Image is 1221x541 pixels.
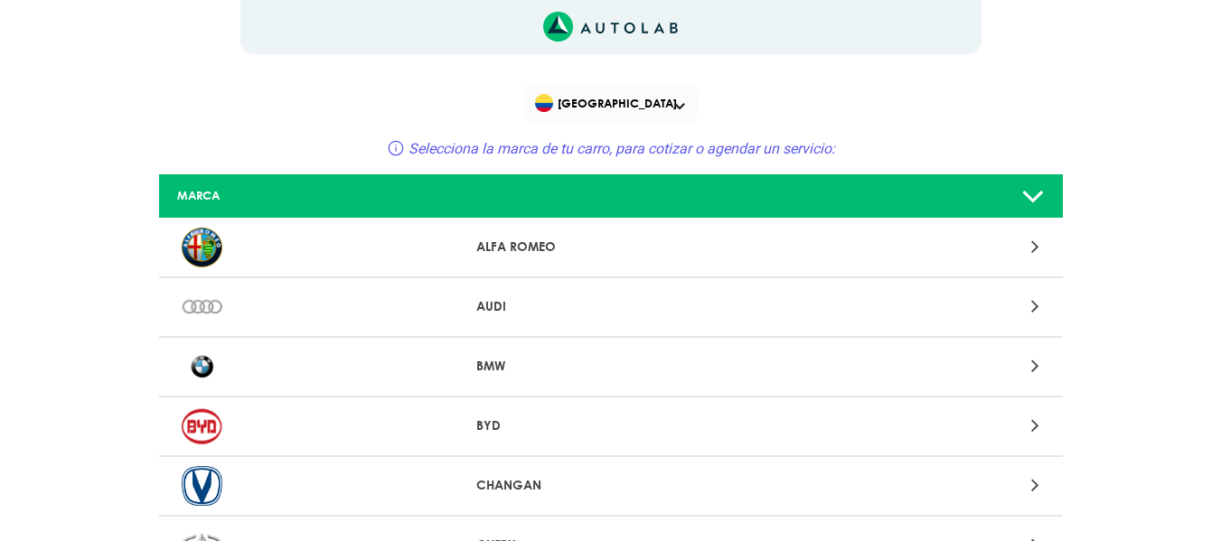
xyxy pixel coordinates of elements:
[524,83,698,123] div: Flag of COLOMBIA[GEOGRAPHIC_DATA]
[543,17,678,34] a: Link al sitio de autolab
[476,297,745,316] p: AUDI
[182,287,222,327] img: AUDI
[164,187,462,204] div: MARCA
[159,174,1063,219] a: MARCA
[182,347,222,387] img: BMW
[535,90,690,116] span: [GEOGRAPHIC_DATA]
[182,406,222,446] img: BYD
[535,94,553,112] img: Flag of COLOMBIA
[409,140,835,157] span: Selecciona la marca de tu carro, para cotizar o agendar un servicio:
[182,228,222,267] img: ALFA ROMEO
[476,416,745,435] p: BYD
[476,476,745,495] p: CHANGAN
[182,466,222,506] img: CHANGAN
[476,357,745,376] p: BMW
[476,238,745,257] p: ALFA ROMEO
